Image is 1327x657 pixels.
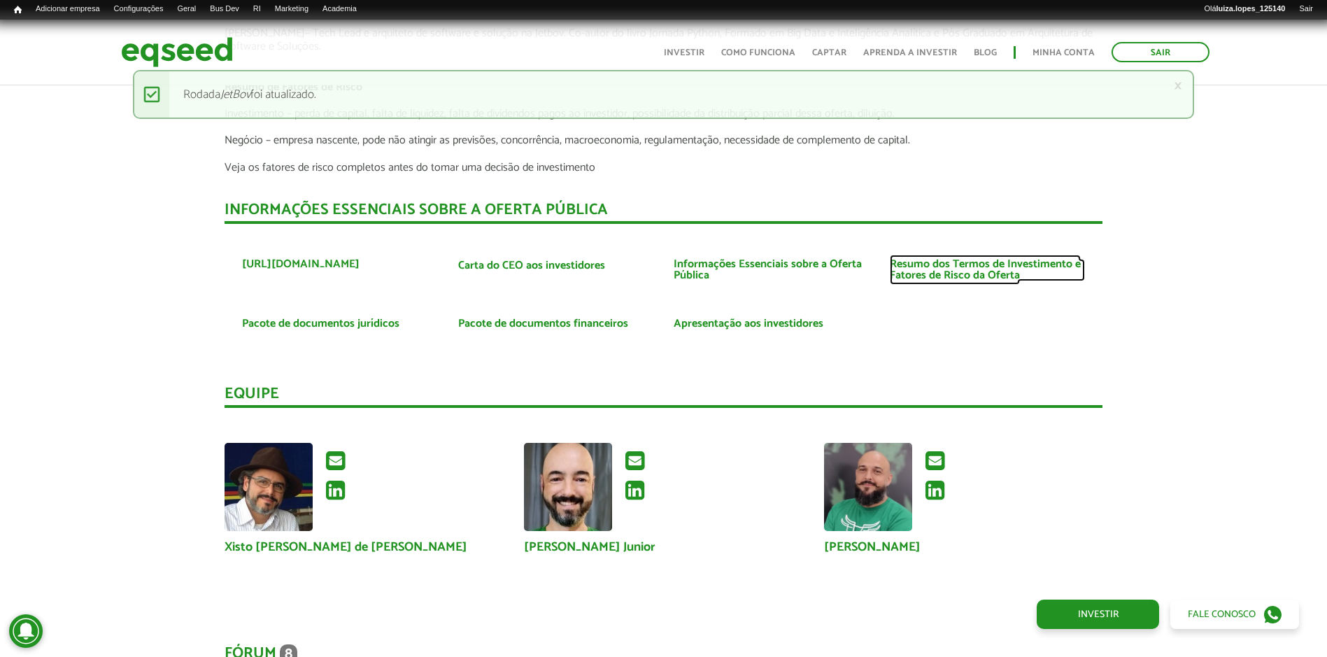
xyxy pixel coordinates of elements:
a: [URL][DOMAIN_NAME] [242,259,360,270]
a: Ver perfil do usuário. [824,443,912,531]
a: Investir [1037,600,1159,629]
a: Fale conosco [1170,600,1299,629]
a: Início [7,3,29,17]
a: Oláluiza.lopes_125140 [1197,3,1292,15]
a: Sair [1292,3,1320,15]
div: Rodada foi atualizado. [133,70,1195,119]
a: × [1174,78,1182,93]
a: Captar [812,48,846,57]
a: [PERSON_NAME] [824,541,921,553]
a: Marketing [268,3,315,15]
a: Academia [315,3,364,15]
span: Início [14,5,22,15]
img: EqSeed [121,34,233,71]
strong: luiza.lopes_125140 [1216,4,1286,13]
a: Minha conta [1032,48,1095,57]
a: Xisto [PERSON_NAME] de [PERSON_NAME] [225,541,467,553]
a: Investir [664,48,704,57]
a: Resumo dos Termos de Investimento e Fatores de Risco da Oferta [890,259,1085,281]
a: Ver perfil do usuário. [524,443,612,531]
p: Negócio – empresa nascente, pode não atingir as previsões, concorrência, macroeconomia, regulamen... [225,134,1102,147]
a: [PERSON_NAME] Junior [524,541,655,553]
a: Aprenda a investir [863,48,957,57]
a: Adicionar empresa [29,3,107,15]
img: Foto de Sérgio Hilton Berlotto Junior [524,443,612,531]
img: Foto de Xisto Alves de Souza Junior [225,443,313,531]
div: Equipe [225,386,1102,408]
div: INFORMAÇÕES ESSENCIAIS SOBRE A OFERTA PÚBLICA [225,202,1102,224]
a: Carta do CEO aos investidores [458,260,605,271]
img: Foto de Josias de Souza [824,443,912,531]
a: Pacote de documentos financeiros [458,318,628,330]
a: Geral [170,3,203,15]
a: Apresentação aos investidores [674,318,823,330]
p: Veja os fatores de risco completos antes do tomar uma decisão de investimento [225,161,1102,174]
a: Sair [1112,42,1209,62]
a: Bus Dev [203,3,246,15]
em: JetBov [220,85,250,104]
a: RI [246,3,268,15]
a: Como funciona [721,48,795,57]
a: Pacote de documentos jurídicos [242,318,399,330]
a: Ver perfil do usuário. [225,443,313,531]
a: Configurações [107,3,171,15]
a: Blog [974,48,997,57]
a: Informações Essenciais sobre a Oferta Pública [674,259,869,281]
